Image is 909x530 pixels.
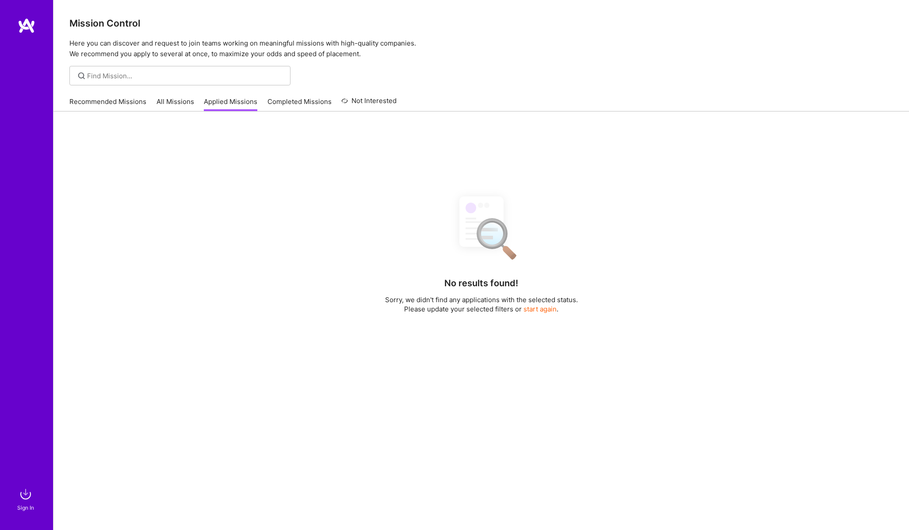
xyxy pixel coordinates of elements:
div: Sign In [17,503,34,512]
input: Find Mission... [87,71,284,81]
img: sign in [17,485,34,503]
a: sign inSign In [19,485,34,512]
img: logo [18,18,35,34]
a: Not Interested [341,96,397,111]
a: Completed Missions [267,97,332,111]
p: Here you can discover and request to join teams working on meaningful missions with high-quality ... [69,38,893,59]
a: Recommended Missions [69,97,146,111]
a: Applied Missions [204,97,257,111]
button: start again [523,304,557,314]
h3: Mission Control [69,18,893,29]
h4: No results found! [444,278,518,288]
p: Please update your selected filters or . [385,304,578,314]
img: No Results [444,188,519,266]
p: Sorry, we didn't find any applications with the selected status. [385,295,578,304]
i: icon SearchGrey [76,71,87,81]
a: All Missions [157,97,194,111]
